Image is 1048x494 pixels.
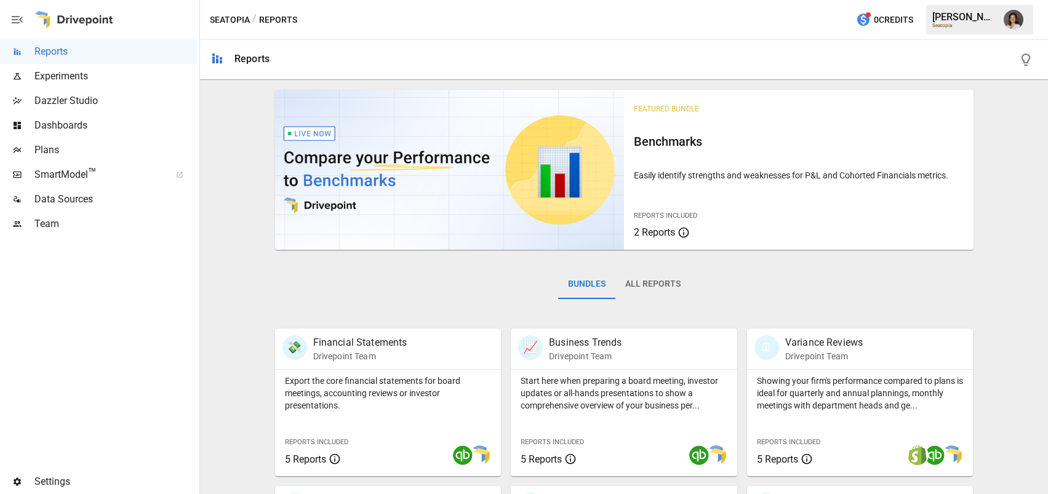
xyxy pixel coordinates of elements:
[785,350,863,362] p: Drivepoint Team
[285,438,348,446] span: Reports Included
[234,53,270,65] div: Reports
[689,445,709,465] img: quickbooks
[282,335,307,360] div: 💸
[1004,10,1023,30] img: Franziska Ibscher
[521,375,727,412] p: Start here when preparing a board meeting, investor updates or all-hands presentations to show a ...
[558,269,615,299] button: Bundles
[942,445,962,465] img: smart model
[210,12,250,28] button: Seatopia
[313,335,407,350] p: Financial Statements
[634,105,699,113] span: Featured Bundle
[34,167,162,182] span: SmartModel
[874,12,913,28] span: 0 Credits
[275,90,625,250] img: video thumbnail
[34,118,197,133] span: Dashboards
[34,474,197,489] span: Settings
[34,217,197,231] span: Team
[453,445,473,465] img: quickbooks
[521,453,562,465] span: 5 Reports
[757,375,964,412] p: Showing your firm's performance compared to plans is ideal for quarterly and annual plannings, mo...
[615,269,690,299] button: All Reports
[285,453,326,465] span: 5 Reports
[88,165,97,181] span: ™
[996,2,1031,37] button: Franziska Ibscher
[932,11,996,23] div: [PERSON_NAME]
[285,375,492,412] p: Export the core financial statements for board meetings, accounting reviews or investor presentat...
[518,335,543,360] div: 📈
[34,69,197,84] span: Experiments
[706,445,726,465] img: smart model
[34,44,197,59] span: Reports
[932,23,996,28] div: Seatopia
[785,335,863,350] p: Variance Reviews
[252,12,257,28] div: /
[925,445,945,465] img: quickbooks
[634,132,964,151] h6: Benchmarks
[754,335,779,360] div: 🗓
[634,226,675,238] span: 2 Reports
[34,94,197,108] span: Dazzler Studio
[521,438,584,446] span: Reports Included
[851,9,918,31] button: 0Credits
[549,335,622,350] p: Business Trends
[313,350,407,362] p: Drivepoint Team
[549,350,622,362] p: Drivepoint Team
[634,212,697,220] span: Reports Included
[470,445,490,465] img: smart model
[634,169,964,181] p: Easily identify strengths and weaknesses for P&L and Cohorted Financials metrics.
[757,453,798,465] span: 5 Reports
[757,438,820,446] span: Reports Included
[34,143,197,157] span: Plans
[908,445,927,465] img: shopify
[34,192,197,207] span: Data Sources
